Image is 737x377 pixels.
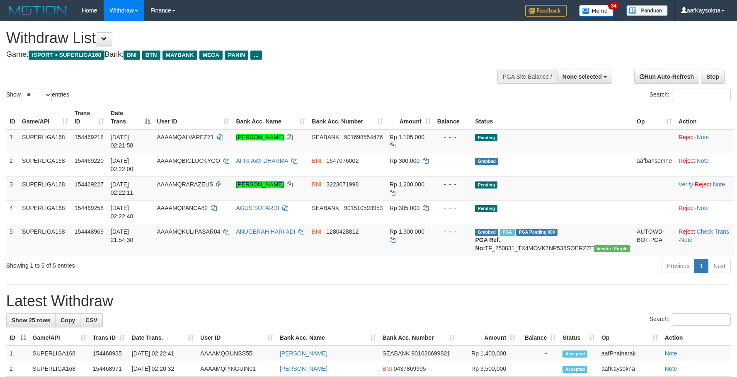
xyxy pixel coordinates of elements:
td: AAAAMQGUNSS55 [197,346,276,361]
span: BNI [312,157,321,164]
td: AUTOWD-BOT-PGA [633,224,675,256]
td: 154468935 [90,346,128,361]
th: Balance [434,106,472,129]
span: 154469258 [75,205,104,211]
h1: Latest Withdraw [6,293,731,309]
span: Copy 1280428812 to clipboard [326,228,359,235]
span: Pending [475,205,497,212]
th: Bank Acc. Number: activate to sort column ascending [379,330,459,346]
img: MOTION_logo.png [6,4,69,17]
span: AAAAMQBIGLUCKYGO [157,157,220,164]
img: Button%20Memo.svg [579,5,614,17]
td: SUPERLIGA168 [19,129,71,153]
td: SUPERLIGA168 [19,153,71,176]
a: Note [697,157,709,164]
td: · [675,129,734,153]
span: AAAAMQPANCA82 [157,205,208,211]
span: SEABANK [312,205,339,211]
th: Balance: activate to sort column ascending [519,330,559,346]
a: [PERSON_NAME] [236,181,284,188]
input: Search: [672,313,731,326]
div: - - - [437,180,469,188]
td: aafKaysokna [598,361,662,377]
img: Feedback.jpg [525,5,567,17]
a: Note [713,181,725,188]
a: Check Trans [697,228,730,235]
span: Copy 901636699821 to clipboard [412,350,450,357]
span: 34 [608,2,619,10]
span: [DATE] 02:22:11 [111,181,133,196]
span: Show 25 rows [12,317,50,324]
a: Next [708,259,731,273]
a: Reject [679,205,695,211]
span: Copy 1647076002 to clipboard [326,157,359,164]
input: Search: [672,89,731,101]
th: Trans ID: activate to sort column ascending [71,106,107,129]
a: Verify [679,181,693,188]
td: - [519,361,559,377]
span: Copy 901510593953 to clipboard [344,205,383,211]
th: Status [472,106,633,129]
span: PGA Pending [516,229,558,236]
span: SEABANK [383,350,410,357]
span: ... [250,51,262,60]
a: Note [697,134,709,140]
span: Pending [475,181,497,188]
td: SUPERLIGA168 [29,346,90,361]
td: SUPERLIGA168 [29,361,90,377]
th: Game/API: activate to sort column ascending [29,330,90,346]
td: · · [675,176,734,200]
div: - - - [437,227,469,236]
td: [DATE] 02:22:41 [128,346,197,361]
td: 4 [6,200,19,224]
td: 3 [6,176,19,200]
span: BTN [142,51,160,60]
td: 154468971 [90,361,128,377]
span: Rp 1.200.000 [390,181,424,188]
div: - - - [437,204,469,212]
span: PANIN [225,51,248,60]
td: 2 [6,361,29,377]
span: 154469227 [75,181,104,188]
td: AAAAMQPINGUIN01 [197,361,276,377]
span: SEABANK [312,134,339,140]
span: BNI [124,51,140,60]
a: [PERSON_NAME] [280,350,327,357]
th: ID: activate to sort column descending [6,330,29,346]
h1: Withdraw List [6,30,483,46]
a: Show 25 rows [6,313,56,327]
td: aafPhalnarak [598,346,662,361]
a: Reject [679,134,695,140]
span: Rp 1.300.000 [390,228,424,235]
a: Note [665,350,677,357]
a: [PERSON_NAME] [280,365,327,372]
span: AAAAMQALVAREZ71 [157,134,214,140]
th: Game/API: activate to sort column ascending [19,106,71,129]
th: Bank Acc. Number: activate to sort column ascending [308,106,386,129]
th: Action [662,330,731,346]
a: Reject [679,228,695,235]
span: Rp 1.105.000 [390,134,424,140]
td: · · [675,224,734,256]
th: Status: activate to sort column ascending [559,330,598,346]
td: 1 [6,346,29,361]
img: panduan.png [626,5,668,16]
span: BNI [383,365,392,372]
td: 2 [6,153,19,176]
a: Copy [55,313,80,327]
span: Grabbed [475,229,498,236]
button: None selected [557,70,612,84]
td: SUPERLIGA168 [19,224,71,256]
span: Rp 300.000 [390,157,419,164]
span: [DATE] 21:54:30 [111,228,133,243]
a: AGUS SUTARDI [236,205,279,211]
td: TF_250831_TX4MOVK7NP538SOERZZE [472,224,633,256]
a: Reject [695,181,711,188]
div: PGA Site Balance / [497,70,557,84]
th: Trans ID: activate to sort column ascending [90,330,128,346]
b: PGA Ref. No: [475,237,500,251]
td: SUPERLIGA168 [19,200,71,224]
a: Note [697,205,709,211]
span: CSV [85,317,97,324]
span: Grabbed [475,158,498,165]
